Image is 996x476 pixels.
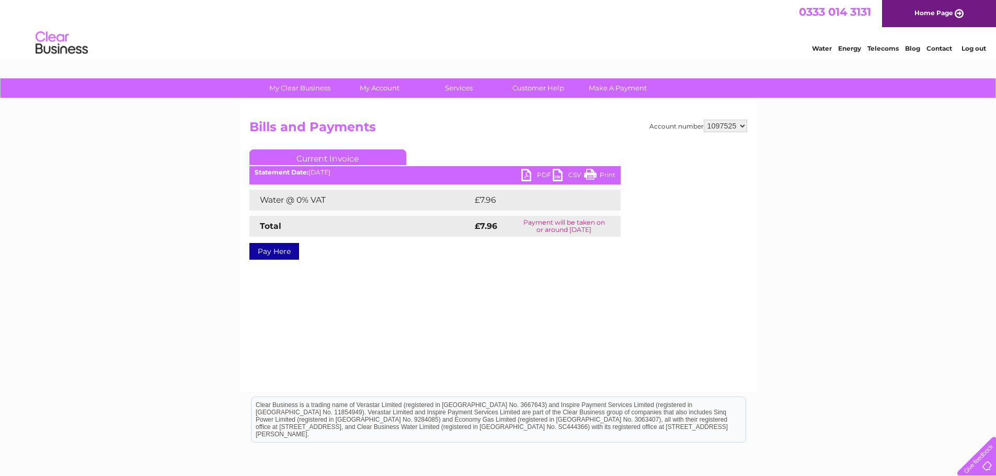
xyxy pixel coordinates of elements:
a: Energy [838,44,861,52]
img: logo.png [35,27,88,59]
div: [DATE] [249,169,621,176]
a: Pay Here [249,243,299,260]
a: PDF [521,169,553,184]
a: Customer Help [495,78,581,98]
a: Blog [905,44,920,52]
a: My Clear Business [257,78,343,98]
a: My Account [336,78,422,98]
a: Contact [926,44,952,52]
h2: Bills and Payments [249,120,747,140]
a: CSV [553,169,584,184]
strong: Total [260,221,281,231]
td: £7.96 [472,190,596,211]
td: Water @ 0% VAT [249,190,472,211]
b: Statement Date: [255,168,308,176]
td: Payment will be taken on or around [DATE] [508,216,620,237]
a: Log out [961,44,986,52]
div: Clear Business is a trading name of Verastar Limited (registered in [GEOGRAPHIC_DATA] No. 3667643... [251,6,746,51]
a: Telecoms [867,44,899,52]
strong: £7.96 [475,221,497,231]
a: 0333 014 3131 [799,5,871,18]
a: Current Invoice [249,149,406,165]
a: Make A Payment [575,78,661,98]
div: Account number [649,120,747,132]
a: Print [584,169,615,184]
a: Services [416,78,502,98]
a: Water [812,44,832,52]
